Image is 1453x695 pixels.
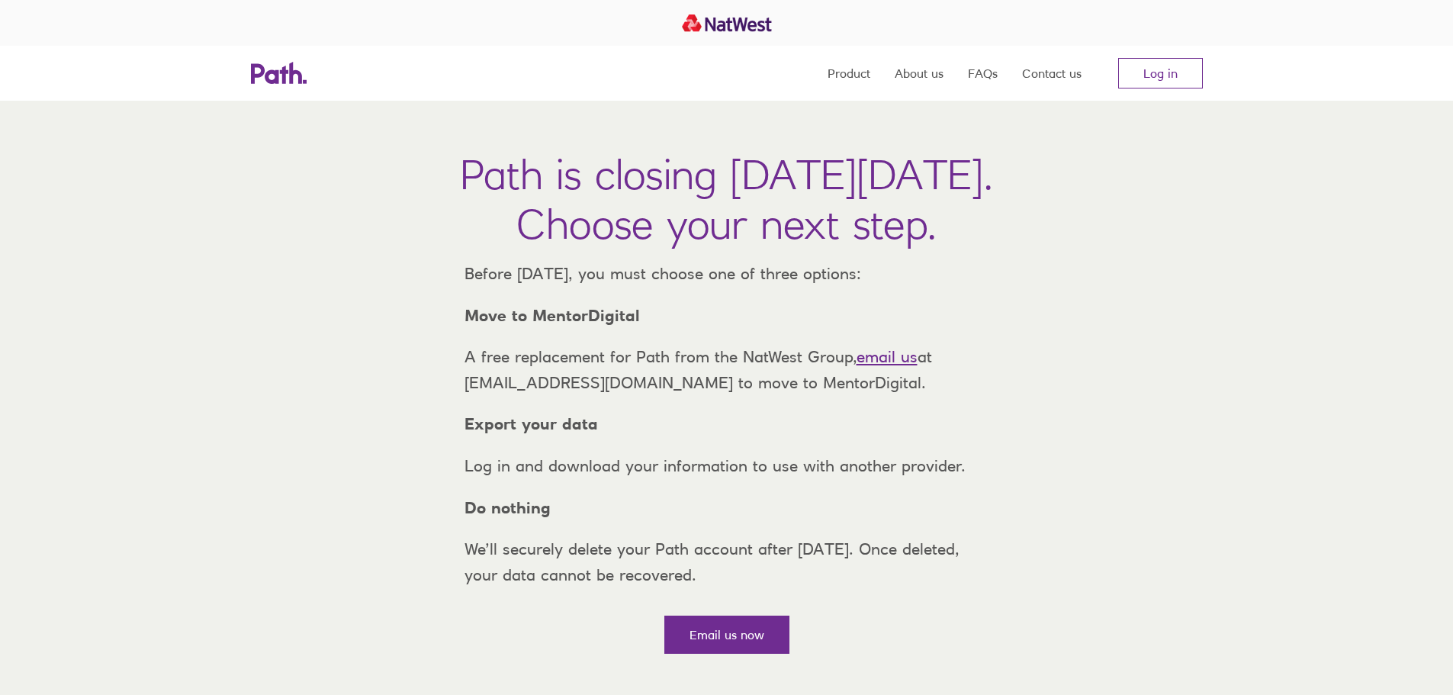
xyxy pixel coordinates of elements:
[465,306,640,325] strong: Move to MentorDigital
[452,536,1001,587] p: We’ll securely delete your Path account after [DATE]. Once deleted, your data cannot be recovered.
[452,261,1001,287] p: Before [DATE], you must choose one of three options:
[1022,46,1082,101] a: Contact us
[460,150,993,249] h1: Path is closing [DATE][DATE]. Choose your next step.
[452,344,1001,395] p: A free replacement for Path from the NatWest Group, at [EMAIL_ADDRESS][DOMAIN_NAME] to move to Me...
[857,347,918,366] a: email us
[465,498,551,517] strong: Do nothing
[452,453,1001,479] p: Log in and download your information to use with another provider.
[828,46,870,101] a: Product
[968,46,998,101] a: FAQs
[1118,58,1203,88] a: Log in
[465,414,598,433] strong: Export your data
[664,616,789,654] a: Email us now
[895,46,943,101] a: About us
